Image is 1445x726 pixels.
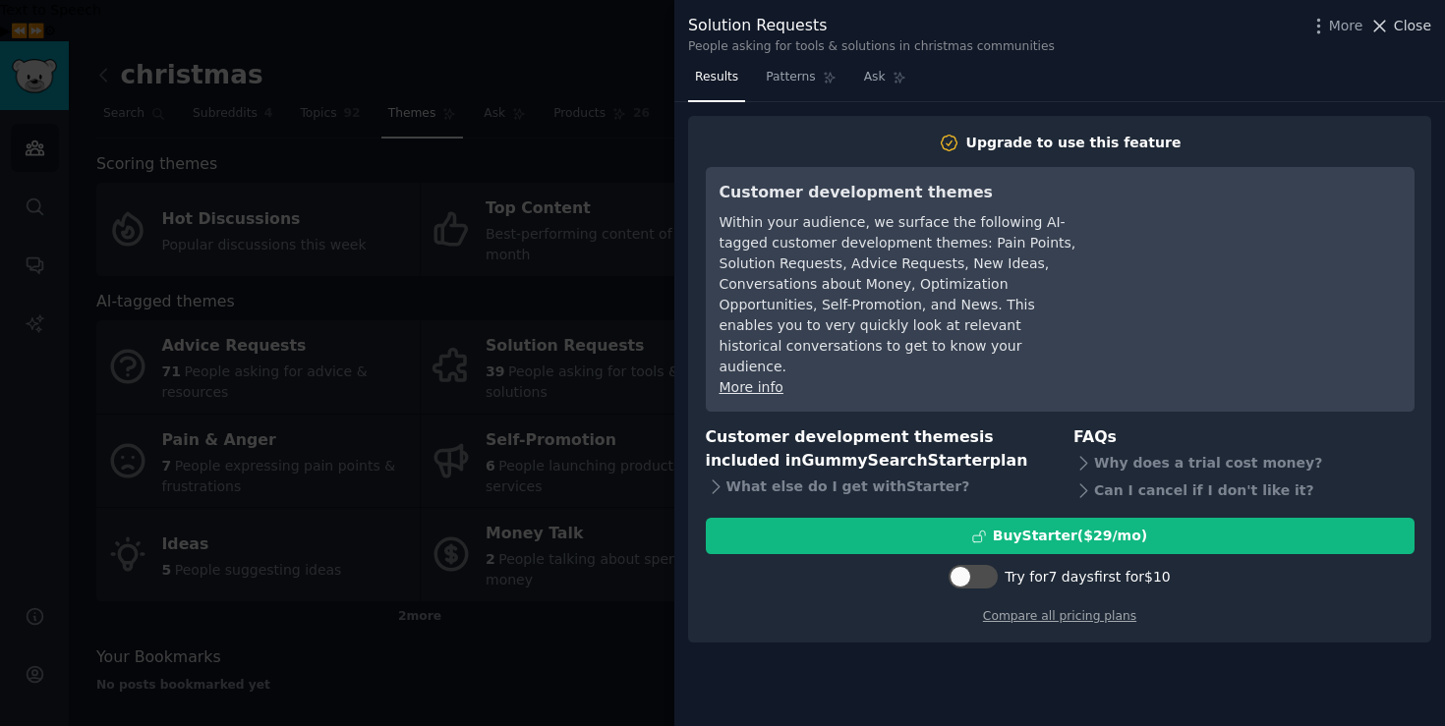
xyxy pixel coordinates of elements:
div: Why does a trial cost money? [1073,449,1415,476]
a: Patterns [759,62,842,102]
div: What else do I get with Starter ? [706,474,1047,501]
span: Ask [864,69,886,86]
div: Solution Requests [688,14,1055,38]
h3: FAQs [1073,425,1415,450]
span: More [1329,16,1363,36]
span: Patterns [766,69,815,86]
div: People asking for tools & solutions in christmas communities [688,38,1055,56]
span: Close [1394,16,1431,36]
div: Buy Starter ($ 29 /mo ) [993,526,1147,546]
span: GummySearch Starter [801,451,989,470]
h3: Customer development themes is included in plan [706,425,1047,474]
button: BuyStarter($29/mo) [706,518,1415,554]
h3: Customer development themes [720,181,1078,205]
div: Try for 7 days first for $10 [1005,567,1170,587]
a: More info [720,379,783,395]
a: Results [688,62,745,102]
span: Results [695,69,738,86]
div: Within your audience, we surface the following AI-tagged customer development themes: Pain Points... [720,212,1078,377]
div: Can I cancel if I don't like it? [1073,476,1415,504]
div: Upgrade to use this feature [966,133,1182,153]
button: More [1308,16,1363,36]
a: Ask [857,62,913,102]
iframe: YouTube video player [1106,181,1401,328]
button: Close [1369,16,1431,36]
a: Compare all pricing plans [983,609,1136,623]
